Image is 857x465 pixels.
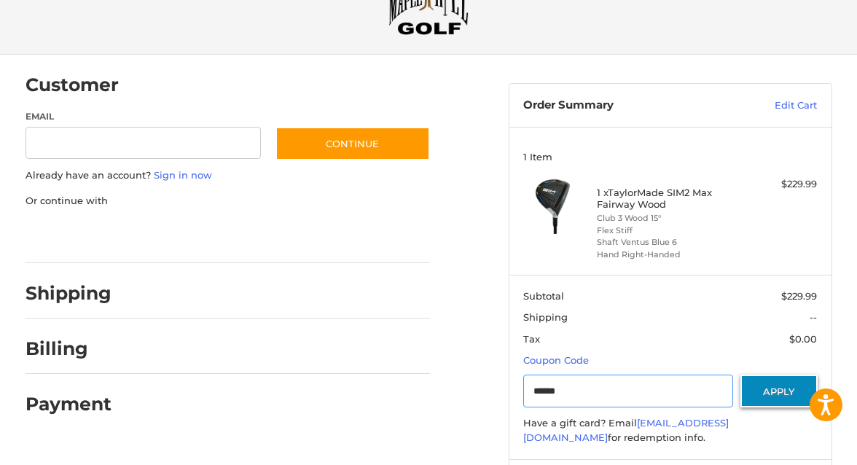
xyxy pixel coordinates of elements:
[523,417,729,443] a: [EMAIL_ADDRESS][DOMAIN_NAME]
[523,333,540,345] span: Tax
[26,194,430,208] p: Or continue with
[597,249,740,261] li: Hand Right-Handed
[523,416,817,445] div: Have a gift card? Email for redemption info.
[523,98,723,113] h3: Order Summary
[789,333,817,345] span: $0.00
[275,127,430,160] button: Continue
[26,110,262,123] label: Email
[523,354,589,366] a: Coupon Code
[781,290,817,302] span: $229.99
[523,151,817,163] h3: 1 Item
[523,311,568,323] span: Shipping
[724,98,817,113] a: Edit Cart
[154,169,212,181] a: Sign in now
[810,311,817,323] span: --
[20,222,130,249] iframe: PayPal-paypal
[26,393,111,415] h2: Payment
[144,222,254,249] iframe: PayPal-paylater
[597,187,740,211] h4: 1 x TaylorMade SIM2 Max Fairway Wood
[740,375,818,407] button: Apply
[597,224,740,237] li: Flex Stiff
[26,74,119,96] h2: Customer
[743,177,817,192] div: $229.99
[26,282,111,305] h2: Shipping
[597,236,740,249] li: Shaft Ventus Blue 6
[597,212,740,224] li: Club 3 Wood 15°
[26,337,111,360] h2: Billing
[523,375,733,407] input: Gift Certificate or Coupon Code
[26,168,430,183] p: Already have an account?
[523,290,564,302] span: Subtotal
[267,222,377,249] iframe: PayPal-venmo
